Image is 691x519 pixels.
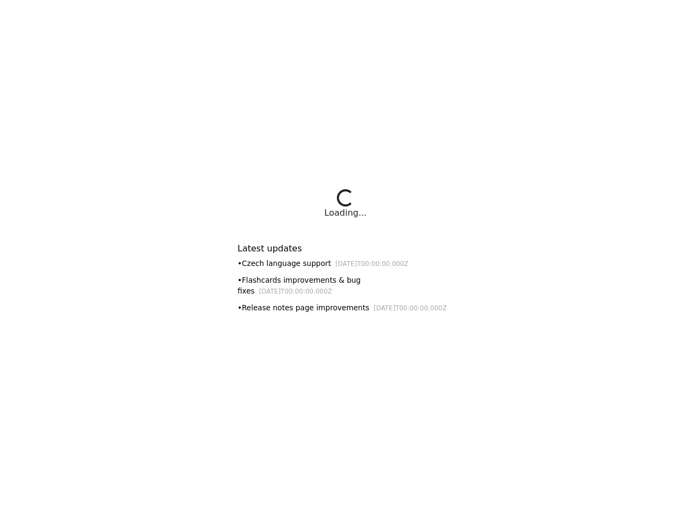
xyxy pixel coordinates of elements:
[324,207,367,219] div: Loading...
[238,275,453,297] div: • Flashcards improvements & bug fixes
[238,258,453,269] div: • Czech language support
[335,260,409,268] small: [DATE]T00:00:00.000Z
[374,304,447,312] small: [DATE]T00:00:00.000Z
[259,288,333,295] small: [DATE]T00:00:00.000Z
[238,302,453,314] div: • Release notes page improvements
[238,243,453,254] h6: Latest updates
